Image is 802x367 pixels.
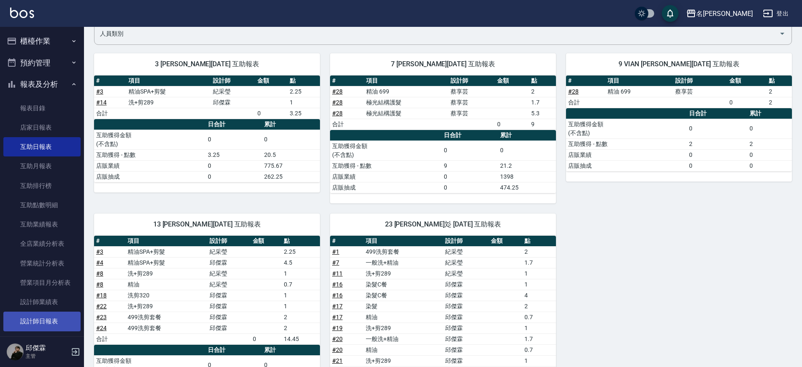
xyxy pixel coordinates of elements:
[443,312,489,323] td: 邱傑霖
[566,97,605,108] td: 合計
[126,323,207,333] td: 499洗剪套餐
[522,268,556,279] td: 1
[529,75,556,86] th: 點
[3,312,81,331] a: 設計師日報表
[288,75,320,86] th: 點
[522,236,556,247] th: 點
[94,149,206,160] td: 互助獲得 - 點數
[94,171,206,182] td: 店販抽成
[687,119,747,138] td: 0
[3,137,81,156] a: 互助日報表
[495,75,529,86] th: 金額
[443,301,489,312] td: 邱傑霖
[206,171,262,182] td: 0
[747,119,792,138] td: 0
[10,8,34,18] img: Logo
[522,355,556,366] td: 1
[364,344,443,355] td: 精油
[282,312,320,323] td: 2
[96,281,103,288] a: #8
[696,8,753,19] div: 名[PERSON_NAME]
[282,236,320,247] th: 點
[126,312,207,323] td: 499洗剪套餐
[566,108,792,172] table: a dense table
[26,344,68,352] h5: 邱傑霖
[94,333,126,344] td: 合計
[442,141,498,160] td: 0
[443,290,489,301] td: 邱傑霖
[94,75,320,119] table: a dense table
[767,86,792,97] td: 2
[96,99,107,106] a: #14
[206,130,262,149] td: 0
[3,195,81,215] a: 互助點數明細
[364,333,443,344] td: 一般洗+精油
[126,97,211,108] td: 洗+剪289
[364,257,443,268] td: 一般洗+精油
[687,160,747,171] td: 0
[211,75,255,86] th: 設計師
[262,345,320,356] th: 累計
[576,60,782,68] span: 9 VIAN [PERSON_NAME][DATE] 互助報表
[3,118,81,137] a: 店家日報表
[522,323,556,333] td: 1
[443,268,489,279] td: 紀采瑩
[255,75,288,86] th: 金額
[489,236,522,247] th: 金額
[364,279,443,290] td: 染髮C餐
[330,141,442,160] td: 互助獲得金額 (不含點)
[330,182,442,193] td: 店販抽成
[332,270,343,277] a: #11
[206,149,262,160] td: 3.25
[3,52,81,74] button: 預約管理
[282,301,320,312] td: 1
[96,270,103,277] a: #8
[332,357,343,364] a: #21
[206,345,262,356] th: 日合計
[498,182,556,193] td: 474.25
[262,160,320,171] td: 775.67
[332,281,343,288] a: #16
[727,75,767,86] th: 金額
[206,160,262,171] td: 0
[330,119,364,130] td: 合計
[687,108,747,119] th: 日合計
[206,119,262,130] th: 日合計
[3,273,81,292] a: 營業項目月分析表
[288,97,320,108] td: 1
[211,86,255,97] td: 紀采瑩
[522,246,556,257] td: 2
[673,86,727,97] td: 蔡享芸
[330,160,442,171] td: 互助獲得 - 點數
[522,279,556,290] td: 1
[529,97,556,108] td: 1.7
[442,130,498,141] th: 日合計
[747,108,792,119] th: 累計
[340,220,546,229] span: 23 [PERSON_NAME]彣 [DATE] 互助報表
[529,119,556,130] td: 9
[94,75,126,86] th: #
[7,344,24,360] img: Person
[94,119,320,182] table: a dense table
[522,312,556,323] td: 0.7
[566,75,792,108] table: a dense table
[443,355,489,366] td: 邱傑霖
[683,5,756,22] button: 名[PERSON_NAME]
[96,314,107,320] a: #23
[96,259,103,266] a: #4
[3,254,81,273] a: 營業統計分析表
[443,257,489,268] td: 紀采瑩
[727,97,767,108] td: 0
[3,30,81,52] button: 櫃檯作業
[96,292,107,299] a: #18
[364,246,443,257] td: 499洗剪套餐
[498,141,556,160] td: 0
[330,75,556,130] table: a dense table
[687,138,747,149] td: 2
[126,268,207,279] td: 洗+剪289
[262,149,320,160] td: 20.5
[332,259,339,266] a: #7
[568,88,579,95] a: #28
[566,119,687,138] td: 互助獲得金額 (不含點)
[330,171,442,182] td: 店販業績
